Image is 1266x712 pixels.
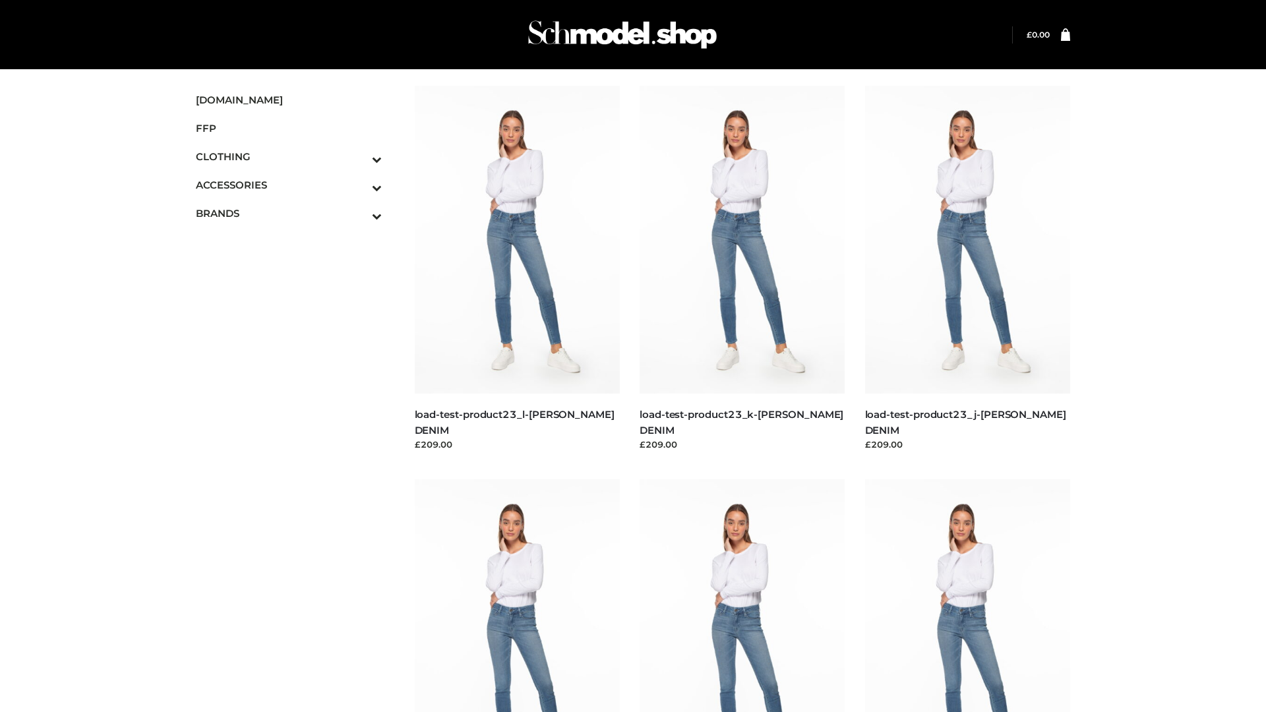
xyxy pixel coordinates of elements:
button: Toggle Submenu [336,142,382,171]
button: Toggle Submenu [336,171,382,199]
a: FFP [196,114,382,142]
div: £209.00 [640,438,845,451]
span: CLOTHING [196,149,382,164]
a: ACCESSORIESToggle Submenu [196,171,382,199]
span: ACCESSORIES [196,177,382,193]
a: BRANDSToggle Submenu [196,199,382,227]
span: BRANDS [196,206,382,221]
img: Schmodel Admin 964 [524,9,721,61]
a: load-test-product23_k-[PERSON_NAME] DENIM [640,408,843,436]
div: £209.00 [415,438,620,451]
div: £209.00 [865,438,1071,451]
button: Toggle Submenu [336,199,382,227]
span: £ [1027,30,1032,40]
span: FFP [196,121,382,136]
bdi: 0.00 [1027,30,1050,40]
a: load-test-product23_l-[PERSON_NAME] DENIM [415,408,615,436]
span: [DOMAIN_NAME] [196,92,382,107]
a: £0.00 [1027,30,1050,40]
a: [DOMAIN_NAME] [196,86,382,114]
a: load-test-product23_j-[PERSON_NAME] DENIM [865,408,1066,436]
a: CLOTHINGToggle Submenu [196,142,382,171]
